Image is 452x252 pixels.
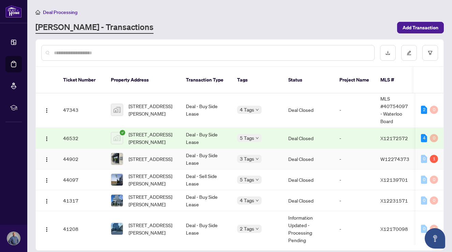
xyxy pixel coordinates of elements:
[35,10,40,15] span: home
[41,174,52,185] button: Logo
[380,135,408,141] span: X12172572
[5,5,22,18] img: logo
[283,211,334,247] td: Information Updated - Processing Pending
[35,21,154,34] a: [PERSON_NAME] - Transactions
[43,9,77,15] span: Deal Processing
[380,45,396,61] button: download
[58,128,105,149] td: 46532
[283,190,334,211] td: Deal Closed
[129,172,175,187] span: [STREET_ADDRESS][PERSON_NAME]
[58,67,105,93] th: Ticket Number
[240,176,254,183] span: 5 Tags
[44,227,49,232] img: Logo
[111,104,123,116] img: thumbnail-img
[111,195,123,206] img: thumbnail-img
[430,106,438,114] div: 0
[44,157,49,162] img: Logo
[105,67,180,93] th: Property Address
[44,198,49,204] img: Logo
[58,92,105,128] td: 47343
[180,67,232,93] th: Transaction Type
[240,225,254,233] span: 2 Tags
[240,155,254,163] span: 3 Tags
[232,67,283,93] th: Tags
[334,149,375,169] td: -
[180,211,232,247] td: Deal - Buy Side Lease
[256,227,259,231] span: down
[425,228,445,249] button: Open asap
[58,169,105,190] td: 44097
[41,195,52,206] button: Logo
[240,196,254,204] span: 4 Tags
[120,130,125,135] span: check-circle
[421,106,427,114] div: 2
[334,67,375,93] th: Project Name
[256,178,259,181] span: down
[58,149,105,169] td: 44902
[430,155,438,163] div: 1
[58,190,105,211] td: 41317
[41,223,52,234] button: Logo
[334,190,375,211] td: -
[421,134,427,142] div: 4
[256,136,259,140] span: down
[180,190,232,211] td: Deal - Buy Side Lease
[401,45,417,61] button: edit
[407,50,411,55] span: edit
[129,221,175,236] span: [STREET_ADDRESS][PERSON_NAME]
[421,176,427,184] div: 0
[256,199,259,202] span: down
[334,128,375,149] td: -
[283,92,334,128] td: Deal Closed
[430,196,438,205] div: 0
[129,155,172,163] span: [STREET_ADDRESS]
[44,136,49,142] img: Logo
[385,50,390,55] span: download
[180,169,232,190] td: Deal - Sell Side Lease
[334,211,375,247] td: -
[111,132,123,144] img: thumbnail-img
[58,211,105,247] td: 41208
[129,131,175,146] span: [STREET_ADDRESS][PERSON_NAME]
[44,108,49,113] img: Logo
[422,45,438,61] button: filter
[41,133,52,144] button: Logo
[430,176,438,184] div: 0
[283,169,334,190] td: Deal Closed
[430,134,438,142] div: 0
[397,22,444,33] button: Add Transaction
[256,157,259,161] span: down
[380,156,409,162] span: W12274373
[129,102,175,117] span: [STREET_ADDRESS][PERSON_NAME]
[129,193,175,208] span: [STREET_ADDRESS][PERSON_NAME]
[111,153,123,165] img: thumbnail-img
[380,95,408,124] span: MLS #40754097 - Waterloo Board
[180,128,232,149] td: Deal - Buy Side Lease
[111,174,123,186] img: thumbnail-img
[41,104,52,115] button: Logo
[283,128,334,149] td: Deal Closed
[180,149,232,169] td: Deal - Buy Side Lease
[240,134,254,142] span: 5 Tags
[240,106,254,114] span: 4 Tags
[334,92,375,128] td: -
[7,232,20,245] img: Profile Icon
[283,149,334,169] td: Deal Closed
[380,177,408,183] span: X12139701
[421,225,427,233] div: 0
[430,225,438,233] div: 0
[334,169,375,190] td: -
[41,153,52,164] button: Logo
[380,226,408,232] span: X12170098
[256,108,259,112] span: down
[421,155,427,163] div: 0
[180,92,232,128] td: Deal - Buy Side Lease
[44,178,49,183] img: Logo
[428,50,433,55] span: filter
[111,223,123,235] img: thumbnail-img
[283,67,334,93] th: Status
[380,197,408,204] span: X12231571
[421,196,427,205] div: 0
[403,22,438,33] span: Add Transaction
[375,67,416,93] th: MLS #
